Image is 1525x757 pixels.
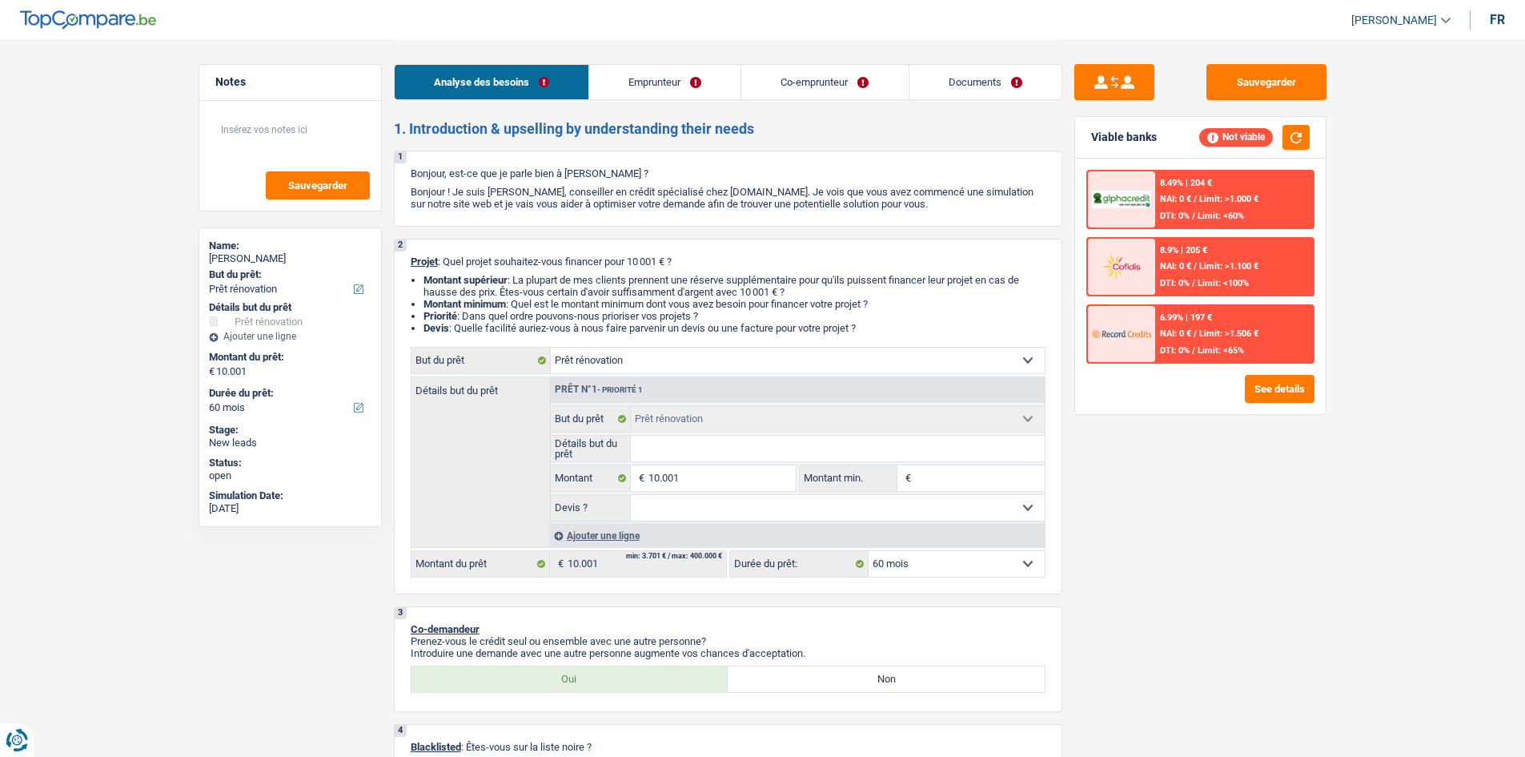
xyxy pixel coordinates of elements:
[589,65,740,99] a: Emprunteur
[266,171,370,199] button: Sauvegarder
[423,274,508,286] strong: Montant supérieur
[897,465,915,491] span: €
[411,377,550,396] label: Détails but du prêt
[411,348,551,373] label: But du prêt
[551,385,647,395] div: Prêt n°1
[1198,211,1244,221] span: Limit: <60%
[209,424,371,437] div: Stage:
[551,406,632,432] label: But du prêt
[411,623,480,635] span: Co-demandeur
[423,298,506,310] strong: Montant minimum
[550,551,568,577] span: €
[1206,64,1326,100] button: Sauvegarder
[423,322,449,334] span: Devis
[394,120,1062,138] h2: 1. Introduction & upselling by understanding their needs
[209,365,215,378] span: €
[411,551,550,577] label: Montant du prêt
[1198,345,1244,356] span: Limit: <65%
[411,256,1045,268] p: : Quel projet souhaitez-vous financer pour 10 001 € ?
[209,301,371,314] div: Détails but du prêt
[411,741,461,753] span: Blacklisted
[423,322,1045,334] li: : Quelle facilité auriez-vous à nous faire parvenir un devis ou une facture pour votre projet ?
[209,437,371,449] div: New leads
[909,65,1061,99] a: Documents
[209,489,371,502] div: Simulation Date:
[209,252,371,265] div: [PERSON_NAME]
[1194,194,1197,204] span: /
[1199,128,1273,146] div: Not viable
[597,385,643,394] span: - Priorité 1
[1199,261,1258,272] span: Limit: >1.100 €
[209,331,371,342] div: Ajouter une ligne
[1351,14,1437,27] span: [PERSON_NAME]
[209,351,368,364] label: Montant du prêt:
[395,151,407,163] div: 1
[1092,252,1151,281] img: Cofidis
[1245,375,1314,403] button: See details
[423,274,1045,298] li: : La plupart de mes clients prennent une réserve supplémentaire pour qu'ils puissent financer leu...
[1091,131,1157,144] div: Viable banks
[730,551,869,577] label: Durée du prêt:
[1199,194,1258,204] span: Limit: >1.000 €
[423,310,1045,322] li: : Dans quel ordre pouvons-nous prioriser vos projets ?
[423,298,1045,310] li: : Quel est le montant minimum dont vous avez besoin pour financer votre projet ?
[411,167,1045,179] p: Bonjour, est-ce que je parle bien à [PERSON_NAME] ?
[1160,211,1190,221] span: DTI: 0%
[209,268,368,281] label: But du prêt:
[551,465,632,491] label: Montant
[411,666,728,692] label: Oui
[1194,261,1197,272] span: /
[626,553,722,560] div: min: 3.701 € / max: 400.000 €
[1490,12,1505,27] div: fr
[1160,261,1191,272] span: NAI: 0 €
[1160,328,1191,339] span: NAI: 0 €
[1160,178,1212,188] div: 8.49% | 204 €
[411,256,438,268] span: Projet
[215,75,365,89] h5: Notes
[395,607,407,619] div: 3
[423,310,457,322] strong: Priorité
[411,186,1045,210] p: Bonjour ! Je suis [PERSON_NAME], conseiller en crédit spécialisé chez [DOMAIN_NAME]. Je vois que ...
[800,465,897,491] label: Montant min.
[395,65,588,99] a: Analyse des besoins
[411,741,1045,753] p: : Êtes-vous sur la liste noire ?
[551,436,632,461] label: Détails but du prêt
[288,180,347,191] span: Sauvegarder
[1160,278,1190,288] span: DTI: 0%
[395,240,407,252] div: 2
[209,240,371,252] div: Name:
[551,495,632,521] label: Devis ?
[1192,211,1195,221] span: /
[395,725,407,737] div: 4
[209,387,368,400] label: Durée du prêt:
[1160,345,1190,356] span: DTI: 0%
[741,65,908,99] a: Co-emprunteur
[1160,312,1212,323] div: 6.99% | 197 €
[1092,319,1151,348] img: Record Credits
[728,666,1045,692] label: Non
[1160,245,1207,256] div: 8.9% | 205 €
[1160,194,1191,204] span: NAI: 0 €
[550,524,1045,547] div: Ajouter une ligne
[411,647,1045,659] p: Introduire une demande avec une autre personne augmente vos chances d'acceptation.
[20,10,156,30] img: TopCompare Logo
[209,469,371,482] div: open
[209,502,371,515] div: [DATE]
[631,465,648,491] span: €
[1192,278,1195,288] span: /
[1199,328,1258,339] span: Limit: >1.506 €
[1198,278,1249,288] span: Limit: <100%
[1338,7,1451,34] a: [PERSON_NAME]
[209,457,371,469] div: Status:
[1192,345,1195,356] span: /
[411,635,1045,647] p: Prenez-vous le crédit seul ou ensemble avec une autre personne?
[1194,328,1197,339] span: /
[1092,191,1151,209] img: AlphaCredit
